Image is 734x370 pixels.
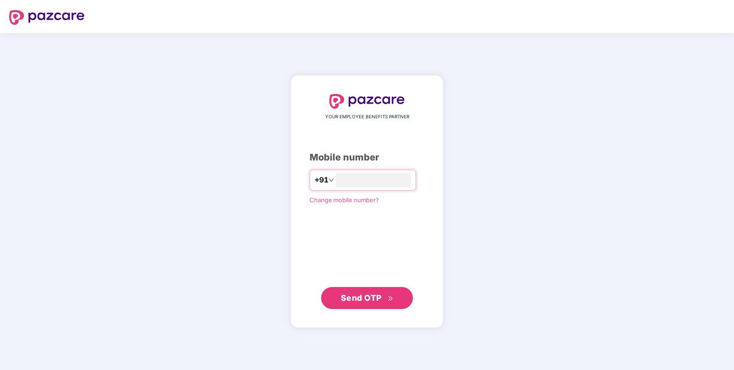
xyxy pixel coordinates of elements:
[310,196,379,204] a: Change mobile number?
[310,150,424,165] div: Mobile number
[315,174,328,186] span: +91
[321,287,413,309] button: Send OTPdouble-right
[341,293,382,303] span: Send OTP
[325,113,409,121] span: YOUR EMPLOYEE BENEFITS PARTNER
[9,10,85,25] img: logo
[328,177,334,183] span: down
[329,94,405,109] img: logo
[388,296,394,302] span: double-right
